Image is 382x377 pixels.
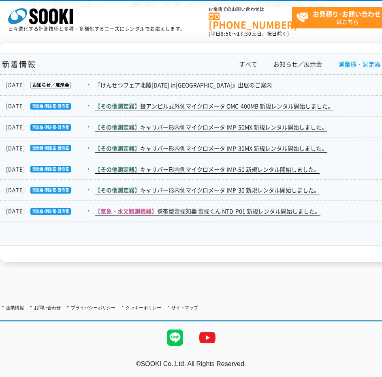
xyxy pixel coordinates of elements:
dt: [DATE] [6,186,94,194]
a: 【その他測定器】キャリパー形内側マイクロメータ IMP-50 新規レンタル開始しました。 [95,165,320,174]
a: プライバシーポリシー [71,305,115,310]
dt: [DATE] [6,102,94,110]
span: 【その他測定器】 [95,102,140,110]
dt: [DATE] [6,81,94,89]
span: 17:30 [237,30,252,37]
strong: お見積り･お問い合わせ [313,9,381,19]
img: YouTube [191,321,224,354]
span: 8:50 [221,30,232,37]
img: 測量機・測定器・計測器 [25,187,71,194]
a: 【その他測定器】キャリパー形内側マイクロメータ IMP-50MX 新規レンタル開始しました。 [95,123,327,131]
span: 【気象・水文観測機器】 [95,207,157,215]
a: 【その他測定器】キャリパー形内側マイクロメータ IMP-30MX 新規レンタル開始しました。 [95,144,327,153]
img: 測量機・測定器・計測器 [25,166,71,172]
dt: [DATE] [6,123,94,131]
a: 『けんせつフェア北陸[DATE] in[GEOGRAPHIC_DATA]』出展のご案内 [95,81,272,89]
a: 【その他測定器】キャリパー形内側マイクロメータ IMP-30 新規レンタル開始しました。 [95,186,320,194]
a: サイトマップ [171,305,198,310]
dt: [DATE] [6,207,94,215]
img: 測量機・測定器・計測器 [25,145,71,151]
img: 測量機・測定器・計測器 [25,103,71,110]
a: [PHONE_NUMBER] [209,13,292,29]
span: お電話でのお問い合わせは [209,7,292,12]
span: 【その他測定器】 [95,144,140,152]
a: すべて [239,60,257,69]
img: 測量機・測定器・計測器 [25,208,71,215]
span: 【その他測定器】 [95,186,140,194]
span: 【その他測定器】 [95,123,140,131]
a: 【気象・水文観測機器】携帯型雷探知器 雷探くん NTD-P01 新規レンタル開始しました。 [95,207,320,215]
img: 測量機・測定器・計測器 [25,124,71,131]
a: お問い合わせ [34,305,61,310]
span: (平日 ～ 土日、祝日除く) [209,30,289,37]
a: 企業情報 [6,305,24,310]
dt: [DATE] [6,144,94,153]
span: 【その他測定器】 [95,165,140,173]
img: お知らせ／展示会 [25,82,71,88]
a: お知らせ／展示会 [273,60,322,69]
a: 【その他測定器】替アンビル式外側マイクロメータ OMC-400MB 新規レンタル開始しました。 [95,102,333,110]
img: LINE [159,321,191,354]
a: クッキーポリシー [126,305,161,310]
p: 日々進化する計測技術と多種・多様化するニーズにレンタルでお応えします。 [8,26,186,31]
dt: [DATE] [6,165,94,174]
a: テストMail [351,369,382,376]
